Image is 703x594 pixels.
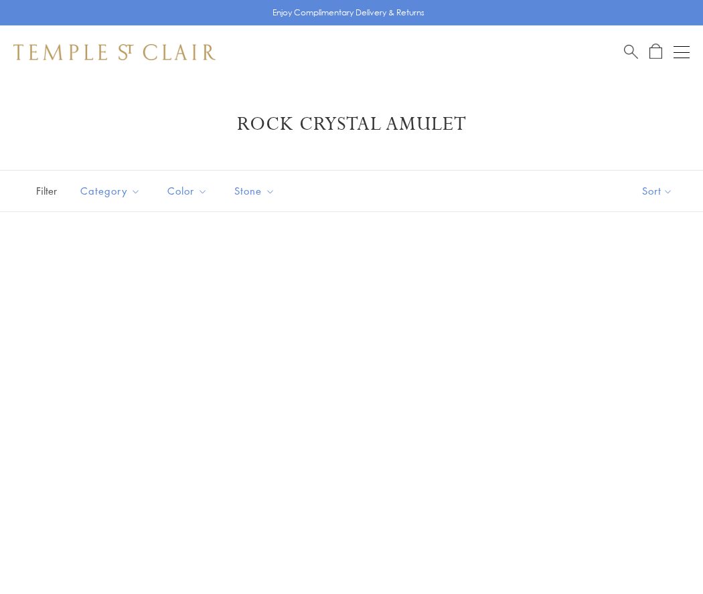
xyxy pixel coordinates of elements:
[228,183,285,199] span: Stone
[674,44,690,60] button: Open navigation
[624,43,638,60] a: Search
[74,183,151,199] span: Category
[649,43,662,60] a: Open Shopping Bag
[70,176,151,206] button: Category
[224,176,285,206] button: Stone
[161,183,218,199] span: Color
[13,44,216,60] img: Temple St. Clair
[157,176,218,206] button: Color
[612,171,703,211] button: Show sort by
[33,112,670,136] h1: Rock Crystal Amulet
[272,6,424,19] p: Enjoy Complimentary Delivery & Returns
